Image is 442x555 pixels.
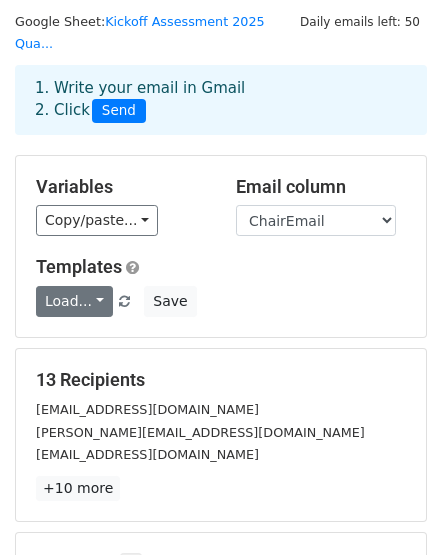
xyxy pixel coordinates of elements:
[293,14,427,29] a: Daily emails left: 50
[293,11,427,33] span: Daily emails left: 50
[36,425,365,440] small: [PERSON_NAME][EMAIL_ADDRESS][DOMAIN_NAME]
[342,459,442,555] iframe: Chat Widget
[36,176,206,198] h5: Variables
[36,402,259,417] small: [EMAIL_ADDRESS][DOMAIN_NAME]
[20,77,422,123] div: 1. Write your email in Gmail 2. Click
[36,256,122,277] a: Templates
[15,14,265,52] small: Google Sheet:
[36,369,406,391] h5: 13 Recipients
[15,14,265,52] a: Kickoff Assessment 2025 Qua...
[36,286,113,317] a: Load...
[36,447,259,462] small: [EMAIL_ADDRESS][DOMAIN_NAME]
[36,476,120,501] a: +10 more
[36,205,158,236] a: Copy/paste...
[92,99,146,123] span: Send
[236,176,406,198] h5: Email column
